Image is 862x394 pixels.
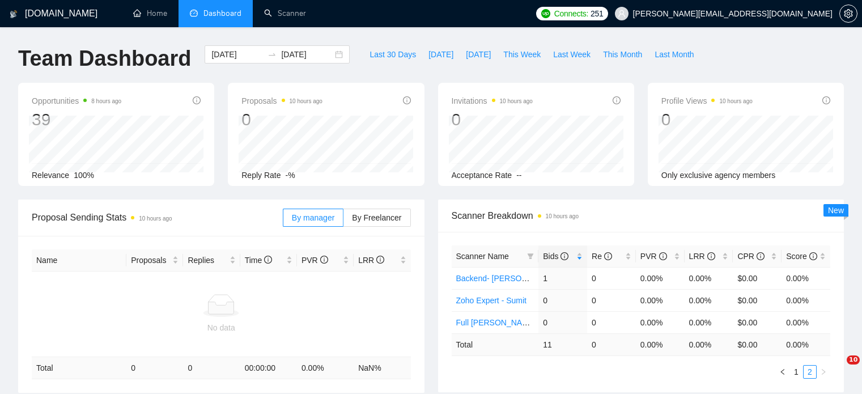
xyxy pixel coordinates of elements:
span: info-circle [613,96,621,104]
td: 0 [587,267,636,289]
span: swap-right [267,50,277,59]
span: Last Week [553,48,591,61]
span: [DATE] [428,48,453,61]
td: Total [452,333,539,355]
span: Reply Rate [241,171,281,180]
td: 0.00 % [685,333,733,355]
button: right [817,365,830,379]
span: info-circle [193,96,201,104]
td: 0 [538,311,587,333]
span: info-circle [264,256,272,264]
span: Last Month [655,48,694,61]
span: left [779,368,786,375]
td: Total [32,357,126,379]
li: Next Page [817,365,830,379]
time: 10 hours ago [290,98,322,104]
span: Re [592,252,612,261]
time: 8 hours ago [91,98,121,104]
time: 10 hours ago [500,98,533,104]
iframe: Intercom live chat [823,355,851,383]
a: 1 [790,366,802,378]
span: info-circle [604,252,612,260]
div: 0 [452,109,533,130]
span: info-circle [659,252,667,260]
button: Last Month [648,45,700,63]
button: This Week [497,45,547,63]
span: LRR [689,252,715,261]
td: 0.00% [636,289,685,311]
td: 0.00 % [782,333,830,355]
td: $0.00 [733,311,782,333]
span: Score [786,252,817,261]
td: 0.00% [782,267,830,289]
span: New [828,206,844,215]
td: $0.00 [733,289,782,311]
span: info-circle [560,252,568,260]
span: Profile Views [661,94,753,108]
span: -% [286,171,295,180]
input: End date [281,48,333,61]
td: 0 [587,311,636,333]
td: $ 0.00 [733,333,782,355]
span: info-circle [809,252,817,260]
div: 0 [661,109,753,130]
h1: Team Dashboard [18,45,191,72]
button: [DATE] [460,45,497,63]
input: Start date [211,48,263,61]
span: info-circle [822,96,830,104]
span: CPR [737,252,764,261]
span: Time [245,256,272,265]
td: 1 [538,267,587,289]
span: info-circle [757,252,765,260]
li: Previous Page [776,365,789,379]
td: 00:00:00 [240,357,297,379]
td: 0.00% [636,267,685,289]
span: user [618,10,626,18]
span: [DATE] [466,48,491,61]
span: Bids [543,252,568,261]
div: No data [36,321,406,334]
a: searchScanner [264,9,306,18]
span: LRR [358,256,384,265]
span: Scanner Breakdown [452,209,831,223]
a: Backend- [PERSON_NAME] [456,274,557,283]
span: Only exclusive agency members [661,171,776,180]
td: 0 [587,333,636,355]
span: -- [516,171,521,180]
td: 0.00% [685,311,733,333]
span: Replies [188,254,227,266]
a: Full [PERSON_NAME] [456,318,537,327]
span: Proposals [241,94,322,108]
span: By Freelancer [352,213,401,222]
td: 0.00% [685,267,733,289]
td: 0.00% [685,289,733,311]
span: Scanner Name [456,252,509,261]
th: Proposals [126,249,183,272]
td: 0 [183,357,240,379]
button: This Month [597,45,648,63]
li: 1 [789,365,803,379]
span: filter [525,248,536,265]
span: to [267,50,277,59]
th: Replies [183,249,240,272]
td: 0.00% [782,311,830,333]
span: 10 [847,355,860,365]
span: setting [840,9,857,18]
img: logo [10,5,18,23]
td: 11 [538,333,587,355]
span: This Month [603,48,642,61]
time: 10 hours ago [139,215,172,222]
a: homeHome [133,9,167,18]
button: [DATE] [422,45,460,63]
span: By manager [292,213,334,222]
span: info-circle [403,96,411,104]
button: Last 30 Days [363,45,422,63]
span: Proposals [131,254,170,266]
td: 0 [538,289,587,311]
span: Relevance [32,171,69,180]
td: NaN % [354,357,410,379]
span: This Week [503,48,541,61]
span: info-circle [320,256,328,264]
span: PVR [640,252,667,261]
img: upwork-logo.png [541,9,550,18]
